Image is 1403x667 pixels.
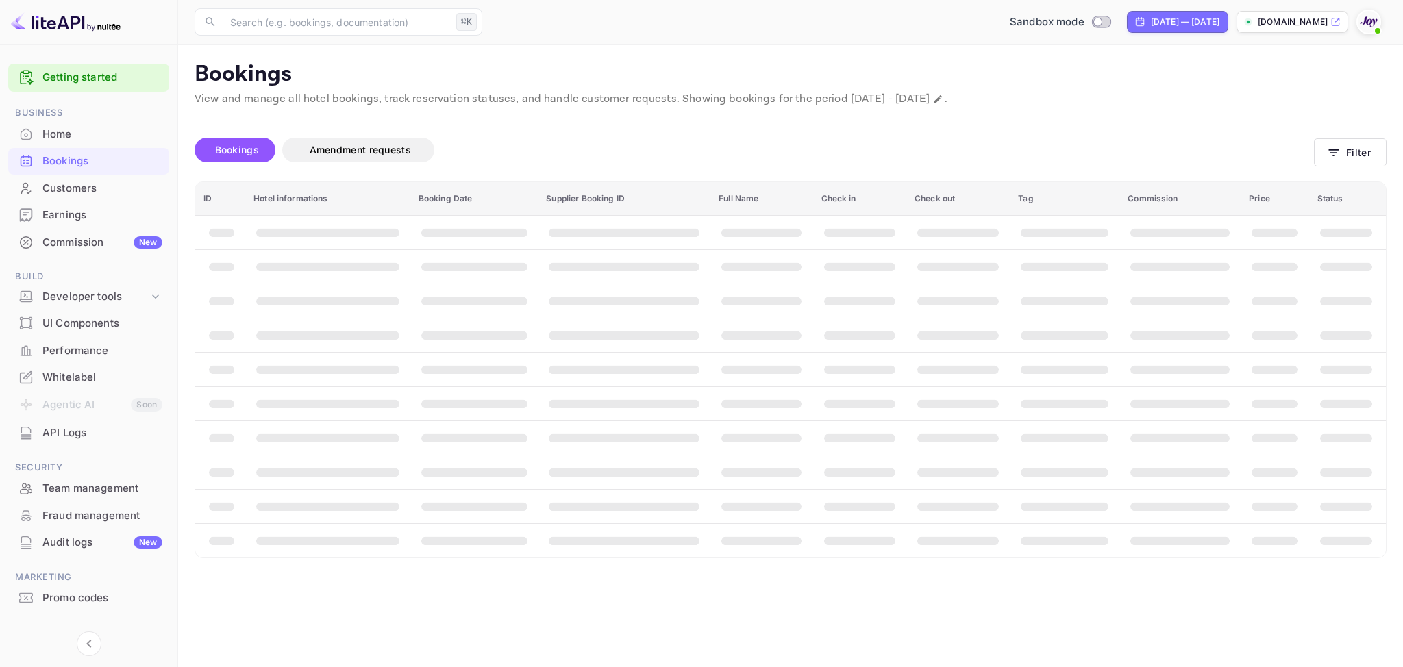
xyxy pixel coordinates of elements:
[710,182,812,216] th: Full Name
[8,269,169,284] span: Build
[8,285,169,309] div: Developer tools
[1309,182,1386,216] th: Status
[42,181,162,197] div: Customers
[195,91,1387,108] p: View and manage all hotel bookings, track reservation statuses, and handle customer requests. Sho...
[8,148,169,175] div: Bookings
[1314,138,1387,166] button: Filter
[8,121,169,148] div: Home
[8,175,169,201] a: Customers
[195,182,1386,557] table: booking table
[8,503,169,528] a: Fraud management
[8,503,169,529] div: Fraud management
[8,475,169,501] a: Team management
[1151,16,1219,28] div: [DATE] — [DATE]
[1358,11,1380,33] img: With Joy
[42,508,162,524] div: Fraud management
[195,61,1387,88] p: Bookings
[1010,14,1084,30] span: Sandbox mode
[813,182,906,216] th: Check in
[8,310,169,337] div: UI Components
[8,229,169,256] div: CommissionNew
[42,535,162,551] div: Audit logs
[8,229,169,255] a: CommissionNew
[8,121,169,147] a: Home
[906,182,1010,216] th: Check out
[42,207,162,223] div: Earnings
[1004,14,1116,30] div: Switch to Production mode
[8,420,169,446] div: API Logs
[851,92,930,106] span: [DATE] - [DATE]
[42,425,162,441] div: API Logs
[77,631,101,656] button: Collapse navigation
[42,481,162,496] div: Team management
[8,105,169,121] span: Business
[11,11,121,33] img: LiteAPI logo
[1241,182,1308,216] th: Price
[8,460,169,475] span: Security
[42,370,162,386] div: Whitelabel
[8,364,169,391] div: Whitelabel
[1119,182,1241,216] th: Commission
[310,144,411,155] span: Amendment requests
[42,289,149,305] div: Developer tools
[538,182,710,216] th: Supplier Booking ID
[8,570,169,585] span: Marketing
[410,182,538,216] th: Booking Date
[42,343,162,359] div: Performance
[8,585,169,612] div: Promo codes
[222,8,451,36] input: Search (e.g. bookings, documentation)
[8,202,169,227] a: Earnings
[42,316,162,331] div: UI Components
[245,182,410,216] th: Hotel informations
[8,420,169,445] a: API Logs
[456,13,477,31] div: ⌘K
[134,536,162,549] div: New
[215,144,259,155] span: Bookings
[1010,182,1119,216] th: Tag
[42,590,162,606] div: Promo codes
[8,475,169,502] div: Team management
[1258,16,1328,28] p: [DOMAIN_NAME]
[931,92,945,106] button: Change date range
[8,310,169,336] a: UI Components
[195,138,1314,162] div: account-settings tabs
[8,338,169,364] div: Performance
[8,585,169,610] a: Promo codes
[8,338,169,363] a: Performance
[8,529,169,556] div: Audit logsNew
[42,127,162,142] div: Home
[42,70,162,86] a: Getting started
[8,148,169,173] a: Bookings
[134,236,162,249] div: New
[8,64,169,92] div: Getting started
[195,182,245,216] th: ID
[8,364,169,390] a: Whitelabel
[8,529,169,555] a: Audit logsNew
[42,235,162,251] div: Commission
[42,153,162,169] div: Bookings
[8,175,169,202] div: Customers
[8,202,169,229] div: Earnings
